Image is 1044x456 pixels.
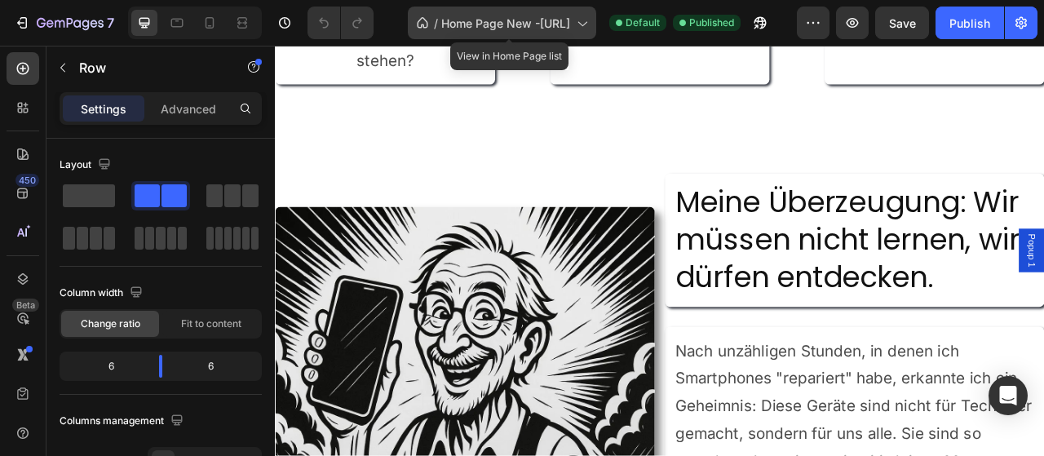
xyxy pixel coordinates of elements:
[307,7,374,39] div: Undo/Redo
[60,282,146,304] div: Column width
[107,13,114,33] p: 7
[989,376,1028,415] div: Open Intercom Messenger
[275,46,1044,456] iframe: Design area
[81,317,140,331] span: Change ratio
[496,163,979,333] h2: Meine Überzeugung: Wir müssen nicht lernen, wir dürfen entdecken.
[12,299,39,312] div: Beta
[441,15,570,32] span: Home Page New -[URL]
[161,100,216,117] p: Advanced
[889,16,916,30] span: Save
[434,15,438,32] span: /
[181,317,241,331] span: Fit to content
[175,355,259,378] div: 6
[60,410,187,432] div: Columns management
[875,7,929,39] button: Save
[63,355,146,378] div: 6
[626,15,660,30] span: Default
[954,240,971,282] span: Popup 1
[7,7,122,39] button: 7
[689,15,734,30] span: Published
[60,154,114,176] div: Layout
[15,174,39,187] div: 450
[81,100,126,117] p: Settings
[949,15,990,32] div: Publish
[936,7,1004,39] button: Publish
[79,58,218,77] p: Row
